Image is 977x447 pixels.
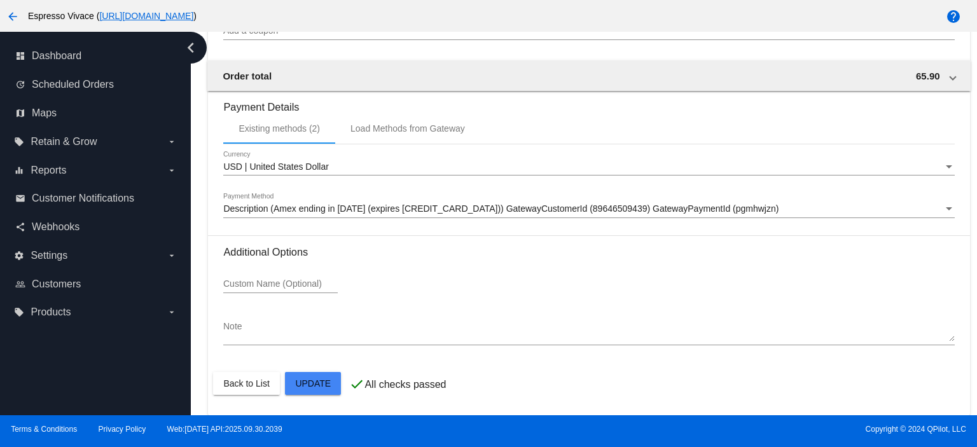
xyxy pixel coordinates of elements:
[15,79,25,90] i: update
[223,162,954,172] mat-select: Currency
[31,306,71,318] span: Products
[99,425,146,434] a: Privacy Policy
[15,193,25,203] i: email
[223,92,954,113] h3: Payment Details
[916,71,940,81] span: 65.90
[223,71,272,81] span: Order total
[32,221,80,233] span: Webhooks
[223,246,954,258] h3: Additional Options
[207,60,970,91] mat-expansion-panel-header: Order total 65.90
[32,50,81,62] span: Dashboard
[32,279,81,290] span: Customers
[32,107,57,119] span: Maps
[223,378,269,389] span: Back to List
[5,9,20,24] mat-icon: arrow_back
[15,279,25,289] i: people_outline
[223,203,779,214] span: Description (Amex ending in [DATE] (expires [CREDIT_CARD_DATA])) GatewayCustomerId (89646509439) ...
[15,103,177,123] a: map Maps
[349,376,364,392] mat-icon: check
[99,11,193,21] a: [URL][DOMAIN_NAME]
[295,378,331,389] span: Update
[32,193,134,204] span: Customer Notifications
[15,217,177,237] a: share Webhooks
[15,188,177,209] a: email Customer Notifications
[31,250,67,261] span: Settings
[15,74,177,95] a: update Scheduled Orders
[167,165,177,175] i: arrow_drop_down
[223,204,954,214] mat-select: Payment Method
[946,9,961,24] mat-icon: help
[15,274,177,294] a: people_outline Customers
[15,46,177,66] a: dashboard Dashboard
[223,279,338,289] input: Custom Name (Optional)
[15,108,25,118] i: map
[14,307,24,317] i: local_offer
[167,425,282,434] a: Web:[DATE] API:2025.09.30.2039
[31,165,66,176] span: Reports
[364,379,446,390] p: All checks passed
[499,425,966,434] span: Copyright © 2024 QPilot, LLC
[167,137,177,147] i: arrow_drop_down
[32,79,114,90] span: Scheduled Orders
[14,251,24,261] i: settings
[350,123,465,134] div: Load Methods from Gateway
[167,307,177,317] i: arrow_drop_down
[181,38,201,58] i: chevron_left
[285,372,341,395] button: Update
[239,123,320,134] div: Existing methods (2)
[15,222,25,232] i: share
[15,51,25,61] i: dashboard
[31,136,97,148] span: Retain & Grow
[213,372,279,395] button: Back to List
[14,165,24,175] i: equalizer
[14,137,24,147] i: local_offer
[167,251,177,261] i: arrow_drop_down
[28,11,197,21] span: Espresso Vivace ( )
[11,425,77,434] a: Terms & Conditions
[223,162,328,172] span: USD | United States Dollar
